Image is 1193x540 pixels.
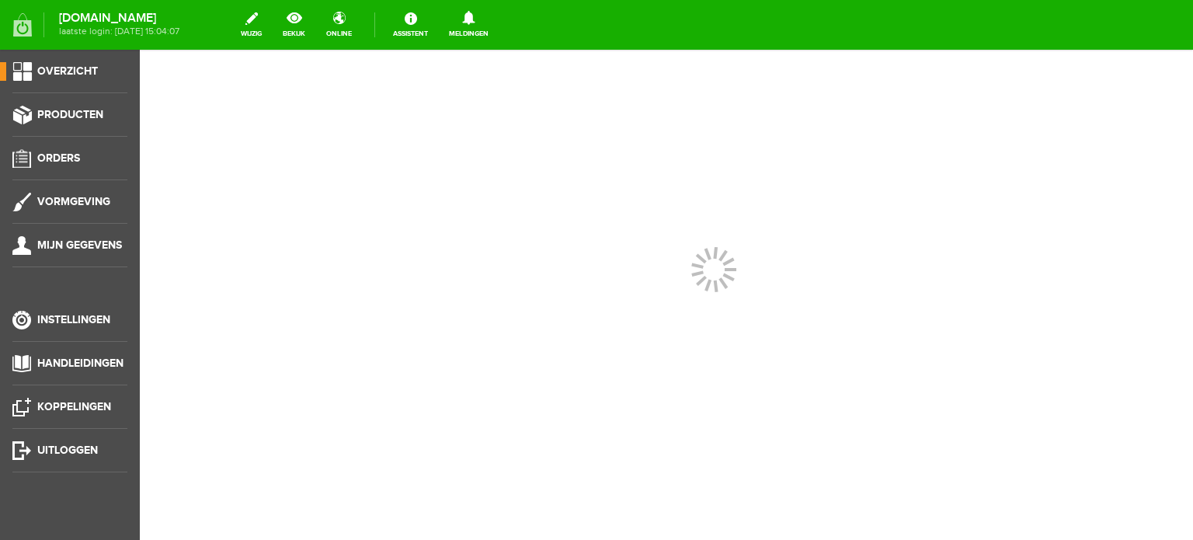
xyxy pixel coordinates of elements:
span: Instellingen [37,313,110,326]
span: Overzicht [37,64,98,78]
a: bekijk [273,8,315,42]
span: Koppelingen [37,400,111,413]
a: Meldingen [440,8,498,42]
a: Assistent [384,8,437,42]
span: Vormgeving [37,195,110,208]
strong: [DOMAIN_NAME] [59,14,179,23]
a: online [317,8,361,42]
span: Producten [37,108,103,121]
span: Handleidingen [37,357,123,370]
span: Uitloggen [37,444,98,457]
span: Mijn gegevens [37,239,122,252]
span: Orders [37,152,80,165]
span: laatste login: [DATE] 15:04:07 [59,27,179,36]
a: wijzig [231,8,271,42]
